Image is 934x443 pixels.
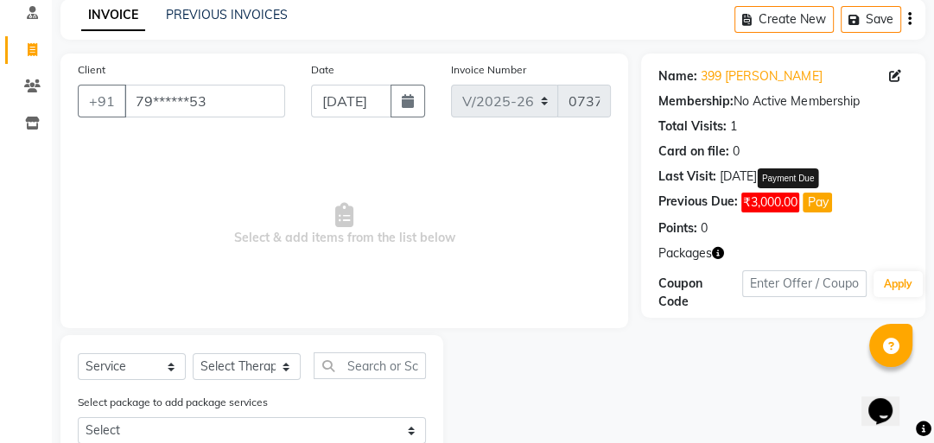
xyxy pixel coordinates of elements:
div: Payment Due [758,168,819,188]
div: Total Visits: [658,117,727,136]
button: Apply [874,271,923,297]
label: Select package to add package services [78,395,268,410]
div: Card on file: [658,142,729,161]
div: Coupon Code [658,275,741,311]
div: [DATE] [720,168,757,186]
input: Search or Scan [314,352,426,379]
button: Pay [803,193,832,212]
button: +91 [78,85,126,117]
div: 0 [733,142,740,161]
span: ₹3,000.00 [741,193,799,212]
div: Previous Due: [658,193,738,212]
input: Search by Name/Mobile/Email/Code [124,85,285,117]
button: Create New [734,6,834,33]
div: Name: [658,67,697,85]
span: Select & add items from the list below [78,138,611,311]
a: 399 [PERSON_NAME] [701,67,822,85]
label: Client [78,62,105,78]
div: No Active Membership [658,92,908,111]
label: Invoice Number [451,62,526,78]
div: 1 [730,117,737,136]
a: PREVIOUS INVOICES [166,7,288,22]
label: Date [311,62,334,78]
div: Membership: [658,92,734,111]
div: Last Visit: [658,168,716,186]
div: Points: [658,219,697,237]
iframe: chat widget [861,374,917,426]
div: 0 [701,219,708,237]
button: Save [841,6,901,33]
input: Enter Offer / Coupon Code [742,270,867,297]
span: Packages [658,244,712,263]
